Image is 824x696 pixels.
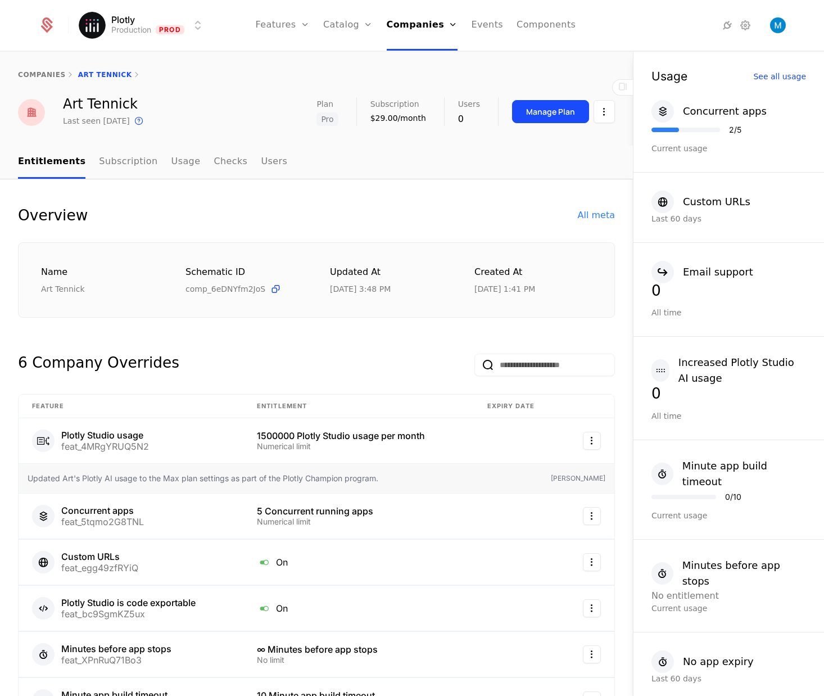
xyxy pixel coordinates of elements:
[257,656,460,664] div: No limit
[458,112,480,126] div: 0
[61,656,171,665] div: feat_XPnRuQ71Bo3
[729,126,741,134] div: 2 / 5
[683,103,767,119] div: Concurrent apps
[18,354,179,376] div: 6 Company Overrides
[651,650,754,673] button: No app expiry
[683,264,753,280] div: Email support
[61,609,196,618] div: feat_bc9SgmKZ5ux
[583,645,601,663] button: Select action
[370,112,426,124] div: $29.00/month
[330,283,391,295] div: 9/19/25, 3:48 PM
[18,206,88,224] div: Overview
[770,17,786,33] button: Open user button
[61,506,144,515] div: Concurrent apps
[721,19,734,32] a: Integrations
[61,431,149,440] div: Plotly Studio usage
[257,518,460,526] div: Numerical limit
[551,474,605,483] span: [PERSON_NAME]
[583,432,601,450] button: Select action
[111,15,135,24] span: Plotly
[651,603,806,614] div: Current usage
[41,265,159,279] div: Name
[28,473,378,484] span: Updated Art's Plotly AI usage to the Max plan settings as part of the Plotly Champion program.
[770,17,786,33] img: Matthew Brown
[725,493,741,501] div: 0 / 10
[111,24,151,35] div: Production
[261,146,287,179] a: Users
[316,112,338,126] span: Pro
[651,510,806,521] div: Current usage
[651,261,753,283] button: Email support
[61,442,149,451] div: feat_4MRgYRUQ5N2
[512,100,589,123] button: Manage Plan
[61,644,171,653] div: Minutes before app stops
[257,442,460,450] div: Numerical limit
[651,673,806,684] div: Last 60 days
[683,194,750,210] div: Custom URLs
[63,115,130,126] div: Last seen [DATE]
[651,458,806,490] button: Minute app build timeout
[257,431,460,440] div: 1500000 Plotly Studio usage per month
[41,283,159,295] div: Art Tennick
[651,70,687,82] div: Usage
[651,213,806,224] div: Last 60 days
[651,143,806,154] div: Current usage
[18,71,66,79] a: companies
[651,355,806,386] button: Increased Plotly Studio AI usage
[739,19,752,32] a: Settings
[682,558,806,589] div: Minutes before app stops
[682,458,806,490] div: Minute app build timeout
[678,355,806,386] div: Increased Plotly Studio AI usage
[171,146,201,179] a: Usage
[583,553,601,571] button: Select action
[594,100,615,123] button: Select action
[316,100,333,108] span: Plan
[651,590,719,601] span: No entitlement
[257,555,460,570] div: On
[185,265,303,279] div: Schematic ID
[474,395,562,418] th: Expiry date
[651,386,806,401] div: 0
[474,265,592,279] div: Created at
[61,598,196,607] div: Plotly Studio is code exportable
[651,283,806,298] div: 0
[330,265,447,279] div: Updated at
[474,283,535,295] div: 7/18/25, 1:41 PM
[651,558,806,589] button: Minutes before app stops
[19,395,243,418] th: Feature
[82,13,205,38] button: Select environment
[458,100,480,108] span: Users
[18,99,45,126] img: Art Tennick
[651,307,806,318] div: All time
[578,209,615,222] div: All meta
[185,283,265,295] span: comp_6eDNYfm2JoS
[651,410,806,422] div: All time
[651,191,750,213] button: Custom URLs
[651,100,767,123] button: Concurrent apps
[79,12,106,39] img: Plotly
[214,146,247,179] a: Checks
[61,552,138,561] div: Custom URLs
[583,507,601,525] button: Select action
[156,25,184,34] span: Prod
[61,563,138,572] div: feat_egg49zfRYiQ
[18,146,287,179] ul: Choose Sub Page
[18,146,615,179] nav: Main
[370,100,419,108] span: Subscription
[257,645,460,654] div: ∞ Minutes before app stops
[683,654,754,670] div: No app expiry
[63,97,146,111] div: Art Tennick
[583,599,601,617] button: Select action
[99,146,157,179] a: Subscription
[753,73,806,80] div: See all usage
[18,146,85,179] a: Entitlements
[526,106,575,117] div: Manage Plan
[243,395,474,418] th: Entitlement
[257,601,460,616] div: On
[257,507,460,516] div: 5 Concurrent running apps
[61,517,144,526] div: feat_5tqmo2G8TNL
